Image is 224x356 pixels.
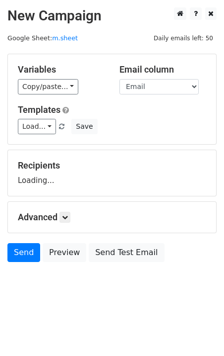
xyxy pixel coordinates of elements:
[7,243,40,262] a: Send
[18,160,206,186] div: Loading...
[43,243,86,262] a: Preview
[18,64,105,75] h5: Variables
[18,119,56,134] a: Load...
[7,7,217,24] h2: New Campaign
[150,33,217,44] span: Daily emails left: 50
[18,104,60,115] a: Templates
[119,64,206,75] h5: Email column
[89,243,164,262] a: Send Test Email
[71,119,97,134] button: Save
[52,34,78,42] a: m.sheet
[18,79,78,94] a: Copy/paste...
[18,212,206,223] h5: Advanced
[18,160,206,171] h5: Recipients
[7,34,78,42] small: Google Sheet:
[150,34,217,42] a: Daily emails left: 50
